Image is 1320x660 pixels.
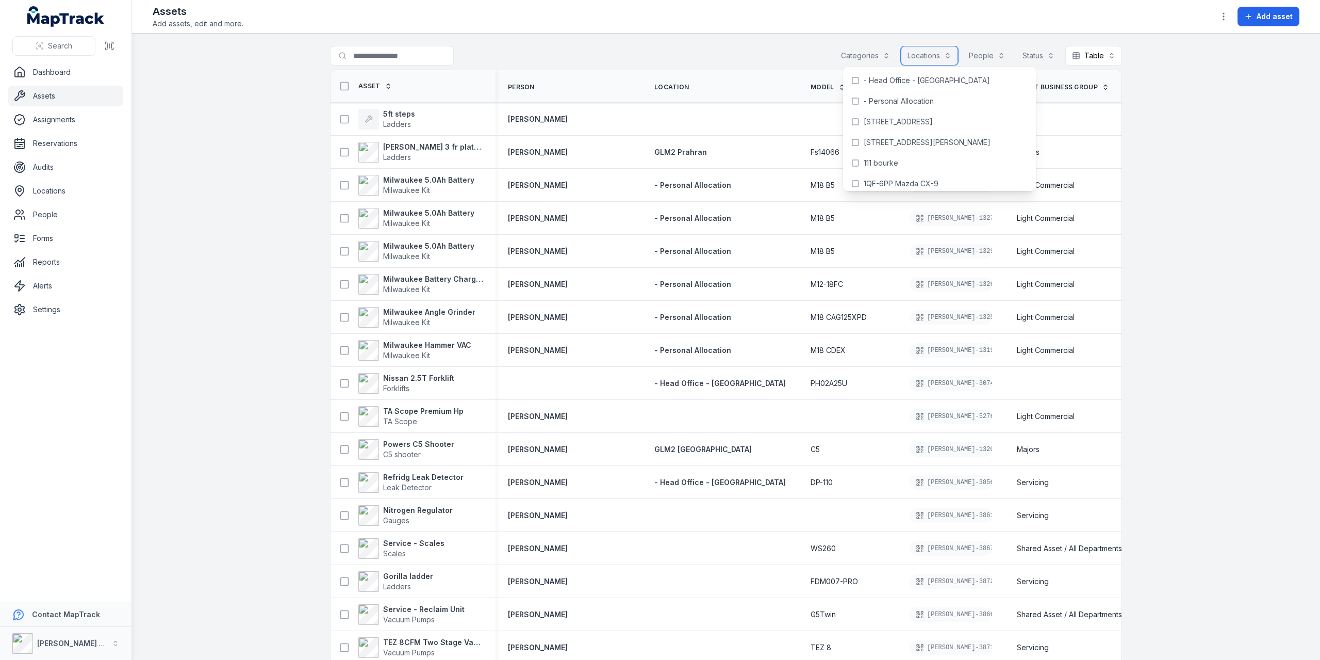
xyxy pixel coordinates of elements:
[654,246,731,256] a: - Personal Allocation
[811,180,835,190] span: M18 B5
[811,345,846,356] span: M18 CDEX
[910,508,992,523] div: [PERSON_NAME]-3861
[508,477,568,488] a: [PERSON_NAME]
[383,505,453,516] strong: Nitrogen Regulator
[383,252,430,261] span: Milwaukee Kit
[910,541,992,556] div: [PERSON_NAME]-3867
[383,120,411,128] span: Ladders
[508,576,568,587] a: [PERSON_NAME]
[383,615,435,624] span: Vacuum Pumps
[508,543,568,554] strong: [PERSON_NAME]
[910,310,992,325] div: [PERSON_NAME]-1325
[48,41,72,51] span: Search
[383,472,464,482] strong: Refridg Leak Detector
[654,148,707,156] span: GLM2 Prahran
[811,543,836,554] span: WS260
[383,219,430,228] span: Milwaukee Kit
[864,117,933,127] span: [STREET_ADDRESS]
[383,538,444,549] strong: Service - Scales
[910,277,992,292] div: [PERSON_NAME]-1326
[8,157,123,178] a: Audits
[1257,11,1293,22] span: Add asset
[654,477,786,488] a: - Head Office - [GEOGRAPHIC_DATA]
[1017,444,1039,455] span: Majors
[508,213,568,223] a: [PERSON_NAME]
[358,604,465,625] a: Service - Reclaim UnitVacuum Pumps
[358,571,433,592] a: Gorilla ladderLadders
[508,114,568,124] a: [PERSON_NAME]
[910,442,992,457] div: [PERSON_NAME]-1320
[508,444,568,455] a: [PERSON_NAME]
[383,582,411,591] span: Ladders
[383,604,465,615] strong: Service - Reclaim Unit
[508,180,568,190] a: [PERSON_NAME]
[383,186,430,195] span: Milwaukee Kit
[1017,345,1075,356] span: Light Commercial
[962,46,1012,66] button: People
[8,204,123,225] a: People
[508,642,568,653] a: [PERSON_NAME]
[654,181,731,189] span: - Personal Allocation
[358,82,381,90] span: Asset
[864,96,934,106] span: - Personal Allocation
[910,574,992,589] div: [PERSON_NAME]-3872
[358,439,454,460] a: Powers C5 ShooterC5 shooter
[811,378,847,389] span: PH02A25U
[910,607,992,622] div: [PERSON_NAME]-3866
[37,639,109,648] strong: [PERSON_NAME] Air
[910,376,992,391] div: [PERSON_NAME]-3074
[508,246,568,256] a: [PERSON_NAME]
[508,147,568,157] strong: [PERSON_NAME]
[508,312,568,323] a: [PERSON_NAME]
[1017,609,1122,620] span: Shared Asset / All Departments
[910,244,992,259] div: [PERSON_NAME]-1329
[1017,83,1098,91] span: Asset Business Group
[654,180,731,190] a: - Personal Allocation
[910,409,992,424] div: [PERSON_NAME]-5276
[901,46,958,66] button: Locations
[358,472,464,493] a: Refridg Leak DetectorLeak Detector
[1017,477,1049,488] span: Servicing
[8,276,123,296] a: Alerts
[383,109,415,119] strong: 5ft steps
[864,137,991,148] span: [STREET_ADDRESS][PERSON_NAME]
[910,640,992,655] div: [PERSON_NAME]-3871
[864,179,938,189] span: 1QF-6PP Mazda CX-9
[654,213,731,223] a: - Personal Allocation
[1017,180,1075,190] span: Light Commercial
[1016,46,1061,66] button: Status
[864,75,990,86] span: - Head Office - [GEOGRAPHIC_DATA]
[383,241,474,251] strong: Milwaukee 5.0Ah Battery
[654,444,752,455] a: GLM2 [GEOGRAPHIC_DATA]
[8,252,123,272] a: Reports
[864,158,898,168] span: 111 bourke
[8,109,123,130] a: Assignments
[654,147,707,157] a: GLM2 Prahran
[383,175,474,185] strong: Milwaukee 5.0Ah Battery
[654,313,731,321] span: - Personal Allocation
[358,82,392,90] a: Asset
[383,340,471,350] strong: Milwaukee Hammer VAC
[8,86,123,106] a: Assets
[654,379,786,388] span: - Head Office - [GEOGRAPHIC_DATA]
[383,417,417,426] span: TA Scope
[811,279,843,289] span: M12-18FC
[383,483,432,492] span: Leak Detector
[1065,46,1122,66] button: Table
[654,280,731,288] span: - Personal Allocation
[1237,7,1299,26] button: Add asset
[508,609,568,620] strong: [PERSON_NAME]
[383,274,483,284] strong: Milwaukee Battery Charger
[383,637,483,648] strong: TEZ 8CFM Two Stage Vacuum Pump
[1017,543,1122,554] span: Shared Asset / All Departments
[358,373,454,394] a: Nissan 2.5T ForkliftForklifts
[8,181,123,201] a: Locations
[383,142,483,152] strong: [PERSON_NAME] 3 fr platform ladder
[508,279,568,289] a: [PERSON_NAME]
[383,406,464,416] strong: TA Scope Premium Hp
[1017,213,1075,223] span: Light Commercial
